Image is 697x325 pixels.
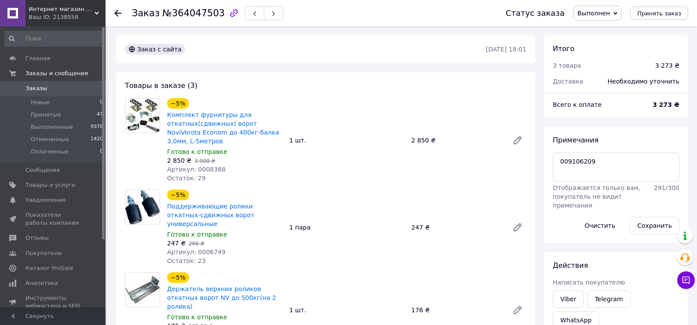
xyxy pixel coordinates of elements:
[577,10,610,17] span: Выполнен
[408,134,505,146] div: 2 850 ₴
[167,231,227,238] span: Готово к отправке
[486,46,526,53] time: [DATE] 18:01
[100,148,103,156] span: 0
[654,184,679,191] span: 291 / 300
[602,72,685,91] div: Необходимо уточнить
[167,175,206,182] span: Остаток: 29
[125,99,160,133] img: Комплект фурнитуры для откатных(сдвижных) ворот NoviVorota Econom до 400кг-балка 3,0мм, L-5метров
[26,211,81,227] span: Показатели работы компании
[167,272,189,283] div: −5%
[31,99,50,106] span: Новые
[100,99,103,106] span: 0
[125,276,160,303] img: Держатель верхних роликов откатных ворот NV до 500кг(на 2 ролика)
[26,84,47,92] span: Заказы
[167,98,189,109] div: −5%
[31,148,69,156] span: Оплаченные
[31,123,73,131] span: Выполненные
[26,196,66,204] span: Уведомления
[167,240,186,247] span: 247 ₴
[655,61,679,70] div: 3 273 ₴
[637,10,681,17] span: Принять заказ
[26,264,73,272] span: Каталог ProSale
[26,181,75,189] span: Товары и услуги
[194,158,215,164] span: 3 000 ₴
[91,135,103,143] span: 1420
[587,290,630,308] a: Telegram
[167,166,226,173] span: Артикул: 0008388
[189,241,204,247] span: 260 ₴
[509,301,526,319] a: Редактировать
[653,101,679,108] b: 3 273 ₴
[630,7,688,20] button: Принять заказ
[29,13,106,21] div: Ваш ID: 2138558
[553,290,584,308] a: Viber
[26,279,58,287] span: Аналитика
[31,135,69,143] span: Отмененные
[167,148,227,155] span: Готово к отправке
[553,136,598,144] span: Примечания
[509,131,526,149] a: Редактировать
[286,134,408,146] div: 1 шт.
[553,184,641,209] span: Отображается только вам, покупатель не видит примечания
[4,31,104,47] input: Поиск
[167,248,226,256] span: Артикул: 0006749
[167,257,206,264] span: Остаток: 23
[91,123,103,131] span: 9378
[162,8,225,18] span: №364047503
[167,203,254,227] a: Поддерживающие ролики откатных-сдвижных ворот универсальные
[167,314,227,321] span: Готово к отправке
[506,9,565,18] div: Статус заказа
[408,221,505,234] div: 247 ₴
[114,9,121,18] div: Вернуться назад
[26,294,81,310] span: Инструменты вебмастера и SEO
[167,157,191,164] span: 2 850 ₴
[286,304,408,316] div: 1 шт.
[553,279,625,286] span: Написать покупателю
[31,111,61,119] span: Принятые
[553,44,574,53] span: Итого
[26,69,88,77] span: Заказы и сообщения
[97,111,103,119] span: 47
[630,217,679,234] button: Сохранить
[167,190,189,200] div: −5%
[26,234,49,242] span: Отзывы
[286,221,408,234] div: 1 пара
[509,219,526,236] a: Редактировать
[408,304,505,316] div: 176 ₴
[125,44,185,55] div: Заказ с сайта
[553,101,602,108] span: Всего к оплате
[132,8,160,18] span: Заказ
[167,285,276,310] a: Держатель верхних роликов откатных ворот NV до 500кг(на 2 ролика)
[677,271,695,289] button: Чат с покупателем
[553,261,588,270] span: Действия
[577,217,623,234] button: Очистить
[167,111,279,145] a: Комплект фурнитуры для откатных(сдвижных) ворот NoviVorota Econom до 400кг-балка 3,0мм, L-5метров
[29,5,95,13] span: Интернет магазин въездных ворот, автоматики ворот, гаражных ворот, ролет и автоматических шлагбаумов
[553,153,679,182] textarea: 009106209
[125,190,159,224] img: Поддерживающие ролики откатных-сдвижных ворот универсальные
[125,81,197,90] span: Товары в заказе (3)
[26,166,60,174] span: Сообщения
[553,62,581,69] span: 3 товара
[26,249,62,257] span: Покупатели
[553,78,583,85] span: Доставка
[26,55,50,62] span: Главная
